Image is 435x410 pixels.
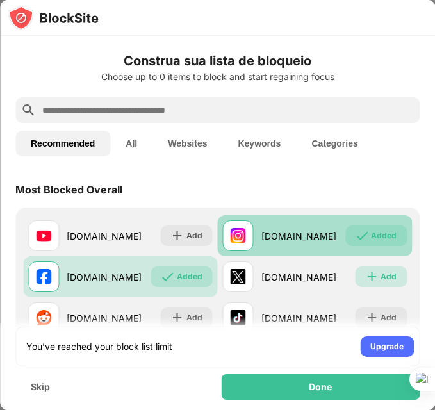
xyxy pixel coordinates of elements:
[67,311,142,325] div: [DOMAIN_NAME]
[15,131,110,156] button: Recommended
[15,183,122,196] div: Most Blocked Overall
[371,229,397,242] div: Added
[222,131,296,156] button: Keywords
[26,340,172,353] div: You’ve reached your block list limit
[21,102,36,118] img: search.svg
[370,340,404,353] div: Upgrade
[8,5,98,31] img: logo-blocksite.svg
[31,382,50,392] div: Skip
[261,311,336,325] div: [DOMAIN_NAME]
[231,269,246,284] img: favicons
[36,228,51,243] img: favicons
[261,229,336,243] div: [DOMAIN_NAME]
[231,310,246,325] img: favicons
[15,72,420,82] div: Choose up to 0 items to block and start regaining focus
[309,382,332,392] div: Done
[186,229,202,242] div: Add
[67,270,142,284] div: [DOMAIN_NAME]
[296,131,373,156] button: Categories
[177,270,202,283] div: Added
[36,310,51,325] img: favicons
[110,131,152,156] button: All
[15,51,420,70] h6: Construa sua lista de bloqueio
[152,131,222,156] button: Websites
[186,311,202,324] div: Add
[67,229,142,243] div: [DOMAIN_NAME]
[381,270,397,283] div: Add
[231,228,246,243] img: favicons
[261,270,336,284] div: [DOMAIN_NAME]
[381,311,397,324] div: Add
[36,269,51,284] img: favicons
